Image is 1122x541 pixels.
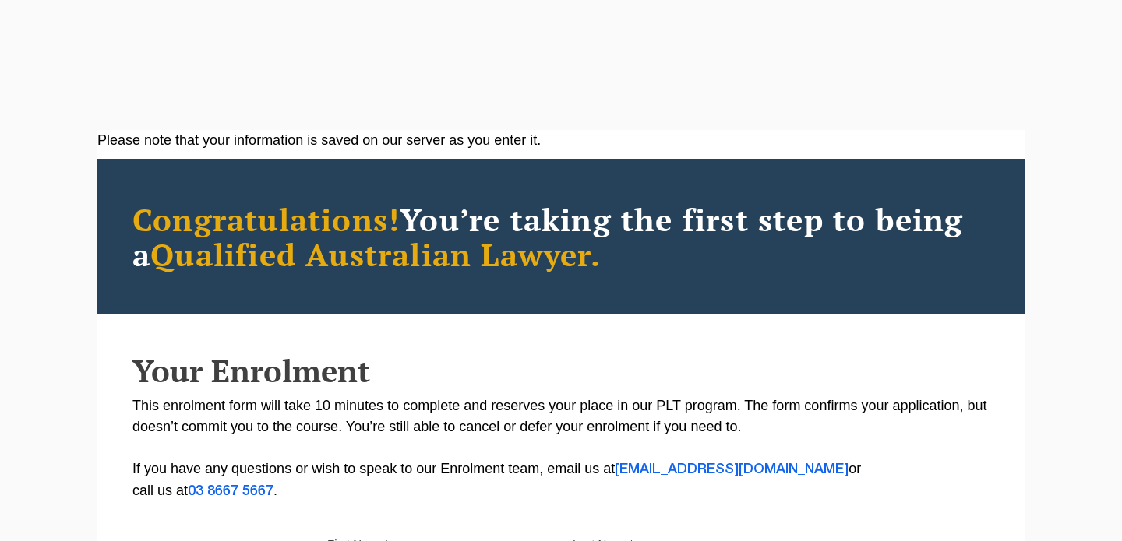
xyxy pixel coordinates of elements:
[188,485,273,497] a: 03 8667 5667
[132,202,990,272] h2: You’re taking the first step to being a
[132,395,990,502] p: This enrolment form will take 10 minutes to complete and reserves your place in our PLT program. ...
[615,463,849,476] a: [EMAIL_ADDRESS][DOMAIN_NAME]
[132,198,400,240] span: Congratulations!
[97,130,1025,151] div: Please note that your information is saved on our server as you enter it.
[150,234,601,275] span: Qualified Australian Lawyer.
[132,353,990,388] h2: Your Enrolment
